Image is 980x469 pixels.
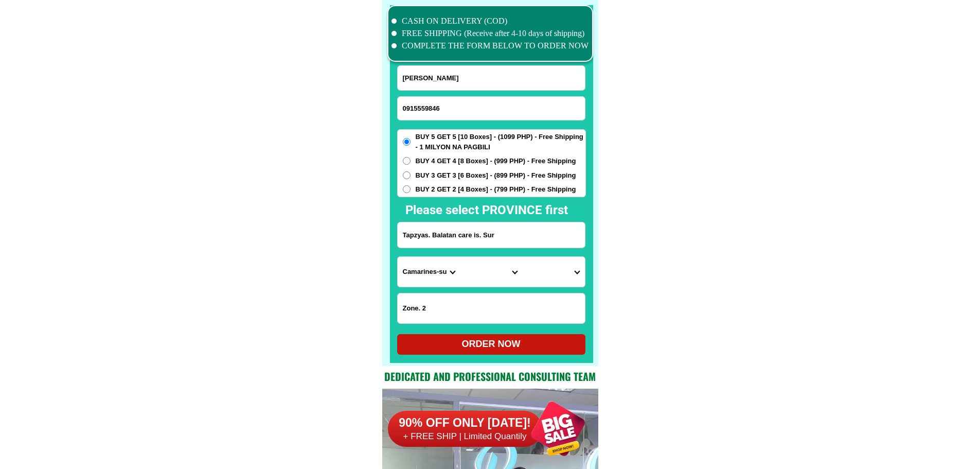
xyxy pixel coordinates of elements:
[391,40,589,52] li: COMPLETE THE FORM BELOW TO ORDER NOW
[391,15,589,27] li: CASH ON DELIVERY (COD)
[403,171,411,179] input: BUY 3 GET 3 [6 Boxes] - (899 PHP) - Free Shipping
[416,132,585,152] span: BUY 5 GET 5 [10 Boxes] - (1099 PHP) - Free Shipping - 1 MILYON NA PAGBILI
[403,157,411,165] input: BUY 4 GET 4 [8 Boxes] - (999 PHP) - Free Shipping
[398,222,585,248] input: Input address
[398,293,585,323] input: Input LANDMARKOFLOCATION
[403,138,411,146] input: BUY 5 GET 5 [10 Boxes] - (1099 PHP) - Free Shipping - 1 MILYON NA PAGBILI
[403,185,411,193] input: BUY 2 GET 2 [4 Boxes] - (799 PHP) - Free Shipping
[416,184,576,195] span: BUY 2 GET 2 [4 Boxes] - (799 PHP) - Free Shipping
[397,337,585,351] div: ORDER NOW
[388,415,542,431] h6: 90% OFF ONLY [DATE]!
[388,431,542,442] h6: + FREE SHIP | Limited Quantily
[391,27,589,40] li: FREE SHIPPING (Receive after 4-10 days of shipping)
[416,156,576,166] span: BUY 4 GET 4 [8 Boxes] - (999 PHP) - Free Shipping
[398,257,460,287] select: Select province
[522,257,584,287] select: Select commune
[405,201,679,219] h2: Please select PROVINCE first
[416,170,576,181] span: BUY 3 GET 3 [6 Boxes] - (899 PHP) - Free Shipping
[398,66,585,90] input: Input full_name
[398,97,585,120] input: Input phone_number
[382,369,598,384] h2: Dedicated and professional consulting team
[460,257,522,287] select: Select district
